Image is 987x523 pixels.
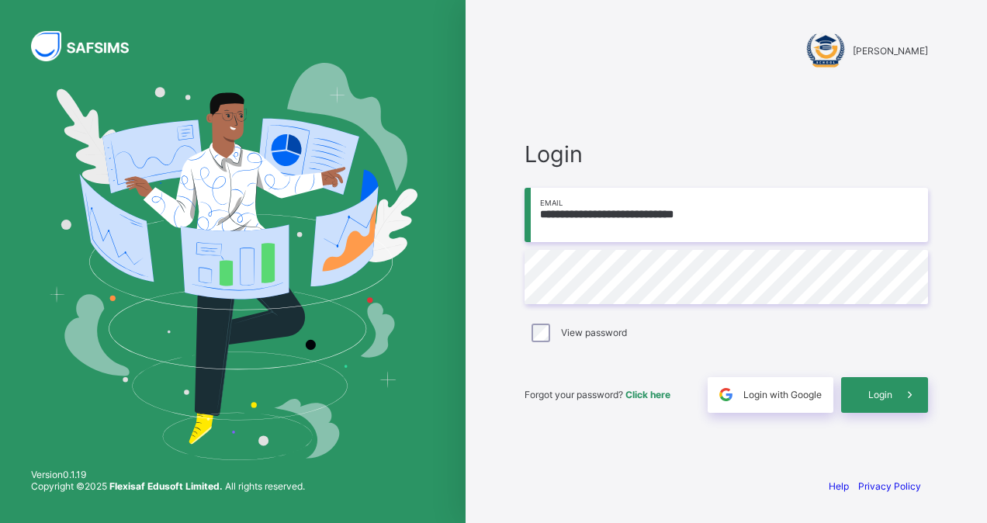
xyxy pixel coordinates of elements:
label: View password [561,327,627,338]
span: Login with Google [743,389,822,400]
a: Privacy Policy [858,480,921,492]
a: Help [829,480,849,492]
a: Click here [625,389,670,400]
span: Copyright © 2025 All rights reserved. [31,480,305,492]
span: Login [868,389,892,400]
span: Version 0.1.19 [31,469,305,480]
span: Forgot your password? [525,389,670,400]
strong: Flexisaf Edusoft Limited. [109,480,223,492]
img: google.396cfc9801f0270233282035f929180a.svg [717,386,735,404]
span: [PERSON_NAME] [853,45,928,57]
span: Login [525,140,928,168]
img: Hero Image [48,63,417,460]
img: SAFSIMS Logo [31,31,147,61]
